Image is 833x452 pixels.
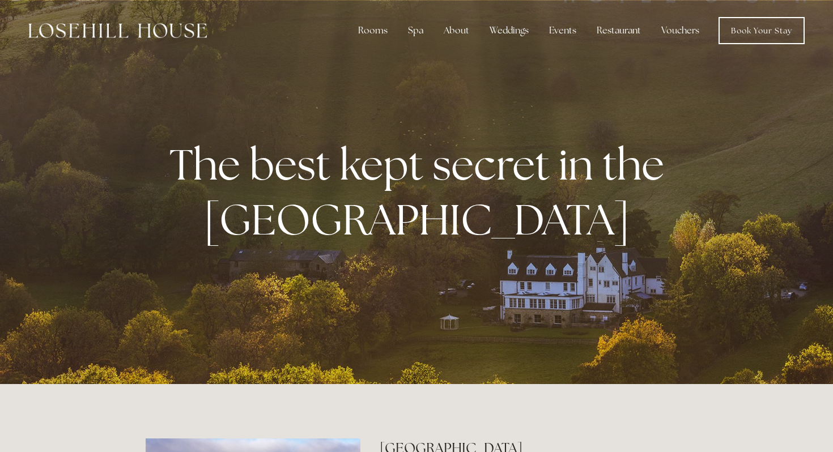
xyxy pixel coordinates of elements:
strong: The best kept secret in the [GEOGRAPHIC_DATA] [169,137,673,248]
div: Events [540,19,585,42]
a: Book Your Stay [719,17,805,44]
div: Restaurant [588,19,650,42]
img: Losehill House [28,23,207,38]
div: About [435,19,478,42]
div: Weddings [481,19,538,42]
a: Vouchers [652,19,708,42]
div: Spa [399,19,432,42]
div: Rooms [349,19,397,42]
